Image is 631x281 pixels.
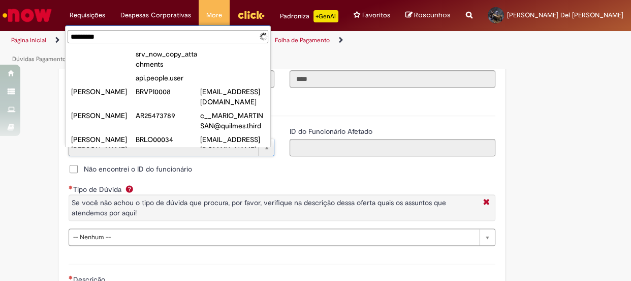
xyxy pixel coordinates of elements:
[66,45,270,147] ul: Funcionário Afetado
[200,110,265,131] div: c__MARIO_MARTINSAN@quilmes.third
[71,134,136,155] div: [PERSON_NAME] [PERSON_NAME]
[200,134,265,155] div: [EMAIL_ADDRESS][DOMAIN_NAME]
[136,49,200,69] div: srv_now_copy_attachments
[136,110,200,121] div: AR25473789
[136,134,200,145] div: BRLO00034
[200,87,265,107] div: [EMAIL_ADDRESS][DOMAIN_NAME]
[136,73,200,83] div: api.people.user
[136,87,200,97] div: BRVPI0008
[71,87,136,97] div: [PERSON_NAME]
[71,110,136,121] div: [PERSON_NAME]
